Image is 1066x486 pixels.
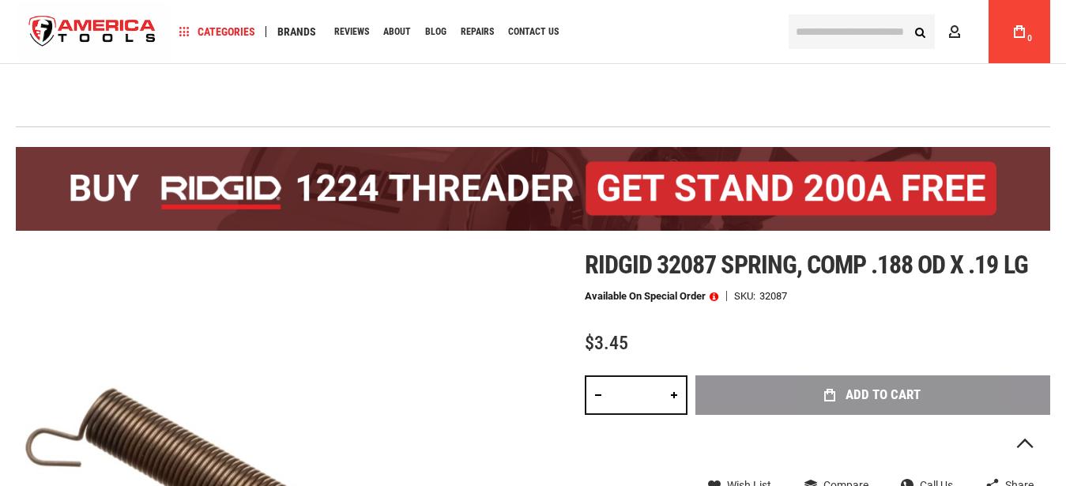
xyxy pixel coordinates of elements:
span: Reviews [334,27,369,36]
img: America Tools [16,2,169,62]
a: Blog [418,21,454,43]
span: Ridgid 32087 spring, comp .188 od x .19 lg [585,250,1028,280]
a: Brands [270,21,323,43]
p: Available on Special Order [585,291,718,302]
img: BOGO: Buy the RIDGID® 1224 Threader (26092), get the 92467 200A Stand FREE! [16,147,1050,231]
strong: SKU [734,291,759,301]
a: Contact Us [501,21,566,43]
a: Reviews [327,21,376,43]
button: Search [905,17,935,47]
a: Repairs [454,21,501,43]
span: Categories [179,26,255,37]
span: Blog [425,27,446,36]
a: store logo [16,2,169,62]
a: About [376,21,418,43]
span: Contact Us [508,27,559,36]
span: 0 [1027,34,1032,43]
div: 32087 [759,291,787,301]
span: $3.45 [585,332,628,354]
span: Brands [277,26,316,37]
span: About [383,27,411,36]
span: Repairs [461,27,494,36]
a: Categories [172,21,262,43]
